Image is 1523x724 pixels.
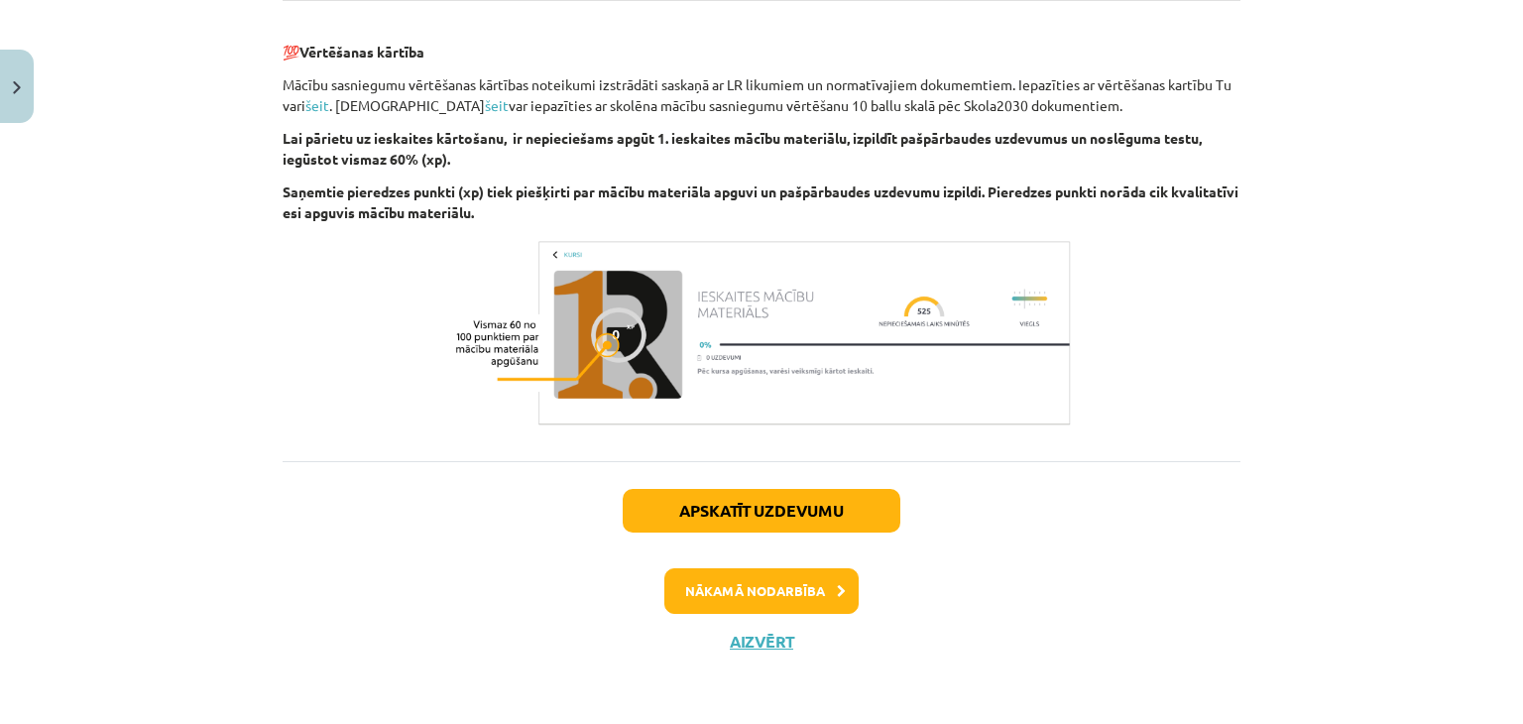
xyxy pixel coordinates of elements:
p: 💯 [283,21,1240,62]
p: Mācību sasniegumu vērtēšanas kārtības noteikumi izstrādāti saskaņā ar LR likumiem un normatīvajie... [283,74,1240,116]
b: Lai pārietu uz ieskaites kārtošanu, ir nepieciešams apgūt 1. ieskaites mācību materiālu, izpildīt... [283,129,1202,168]
button: Nākamā nodarbība [664,568,859,614]
b: Vērtēšanas kārtība [299,43,424,60]
button: Apskatīt uzdevumu [623,489,900,533]
a: šeit [485,96,509,114]
b: Saņemtie pieredzes punkti (xp) tiek piešķirti par mācību materiāla apguvi un pašpārbaudes uzdevum... [283,182,1238,221]
img: icon-close-lesson-0947bae3869378f0d4975bcd49f059093ad1ed9edebbc8119c70593378902aed.svg [13,81,21,94]
a: šeit [305,96,329,114]
button: Aizvērt [724,632,799,652]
